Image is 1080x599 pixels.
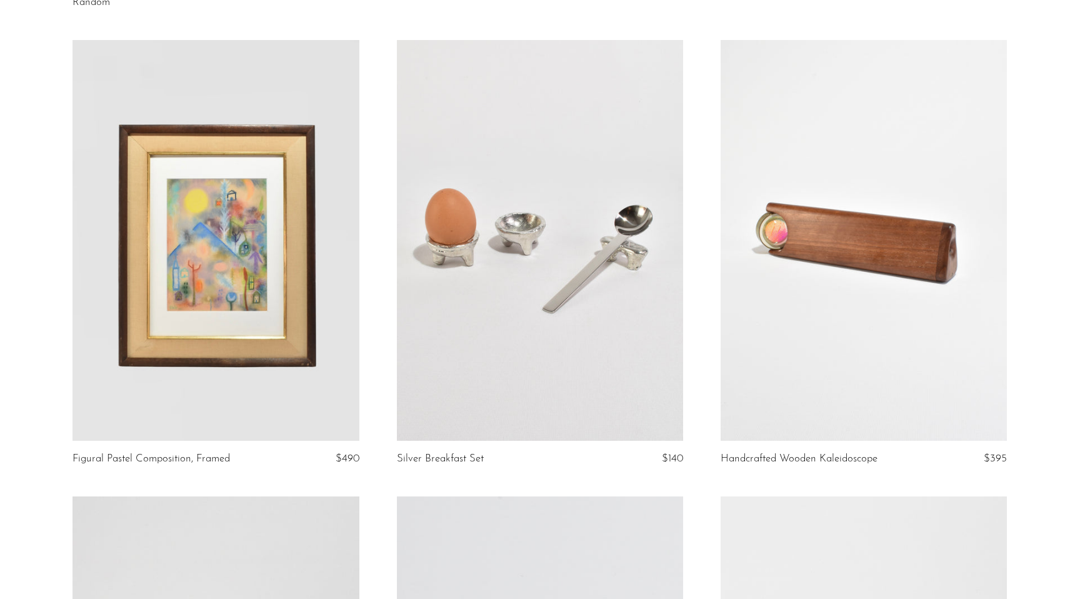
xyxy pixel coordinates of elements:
a: Handcrafted Wooden Kaleidoscope [721,453,877,465]
span: $140 [662,453,683,464]
span: $395 [984,453,1007,464]
a: Silver Breakfast Set [397,453,484,465]
a: Figural Pastel Composition, Framed [72,453,230,465]
span: $490 [336,453,359,464]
